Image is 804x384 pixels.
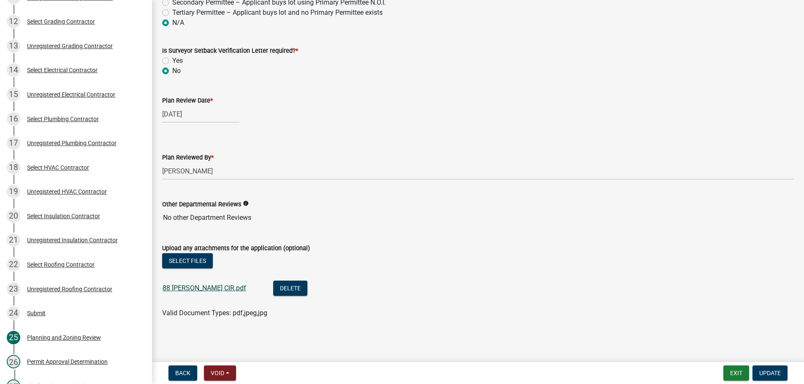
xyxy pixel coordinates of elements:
label: Plan Reviewed By [162,155,214,161]
button: Back [168,365,197,381]
div: 12 [7,15,20,28]
div: Planning and Zoning Review [27,335,101,341]
label: Other Departmental Reviews [162,202,241,208]
label: N/A [172,18,184,28]
div: Submit [27,310,46,316]
wm-modal-confirm: Delete Document [273,285,307,293]
div: Permit Approval Determination [27,359,108,365]
span: Void [211,370,224,376]
button: Delete [273,281,307,296]
div: Select HVAC Contractor [27,165,89,170]
label: Plan Review Date [162,98,213,104]
div: 22 [7,258,20,271]
div: Select Grading Contractor [27,19,95,24]
div: Unregistered Roofing Contractor [27,286,112,292]
label: No [172,66,181,76]
span: Valid Document Types: pdf,jpeg,jpg [162,309,267,317]
div: Select Electrical Contractor [27,67,98,73]
div: 17 [7,136,20,150]
label: Upload any attachments for the application (optional) [162,246,310,251]
div: Unregistered Plumbing Contractor [27,140,117,146]
label: Is Surveyor Setback Verification Letter required? [162,48,298,54]
div: Unregistered Insulation Contractor [27,237,118,243]
label: Yes [172,56,183,66]
button: Exit [723,365,749,381]
span: Back [175,370,190,376]
div: 26 [7,355,20,368]
label: Tertiary Permittee – Applicant buys lot and no Primary Permittee exists [172,8,383,18]
div: 25 [7,331,20,344]
div: 19 [7,185,20,198]
i: info [243,200,249,206]
button: Update [752,365,788,381]
div: 18 [7,161,20,174]
div: Unregistered Grading Contractor [27,43,113,49]
div: 16 [7,112,20,126]
div: Unregistered Electrical Contractor [27,92,115,97]
div: 21 [7,233,20,247]
div: Unregistered HVAC Contractor [27,189,107,195]
div: 24 [7,306,20,320]
div: 23 [7,282,20,296]
button: Select files [162,253,213,268]
a: 88 [PERSON_NAME] CIR.pdf [163,284,246,292]
input: mm/dd/yyyy [162,105,239,123]
span: Update [759,370,781,376]
div: Select Plumbing Contractor [27,116,99,122]
div: Select Insulation Contractor [27,213,100,219]
button: Void [204,365,236,381]
div: 13 [7,39,20,53]
div: 20 [7,209,20,223]
div: Select Roofing Contractor [27,262,95,268]
div: 15 [7,88,20,101]
div: 14 [7,63,20,77]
